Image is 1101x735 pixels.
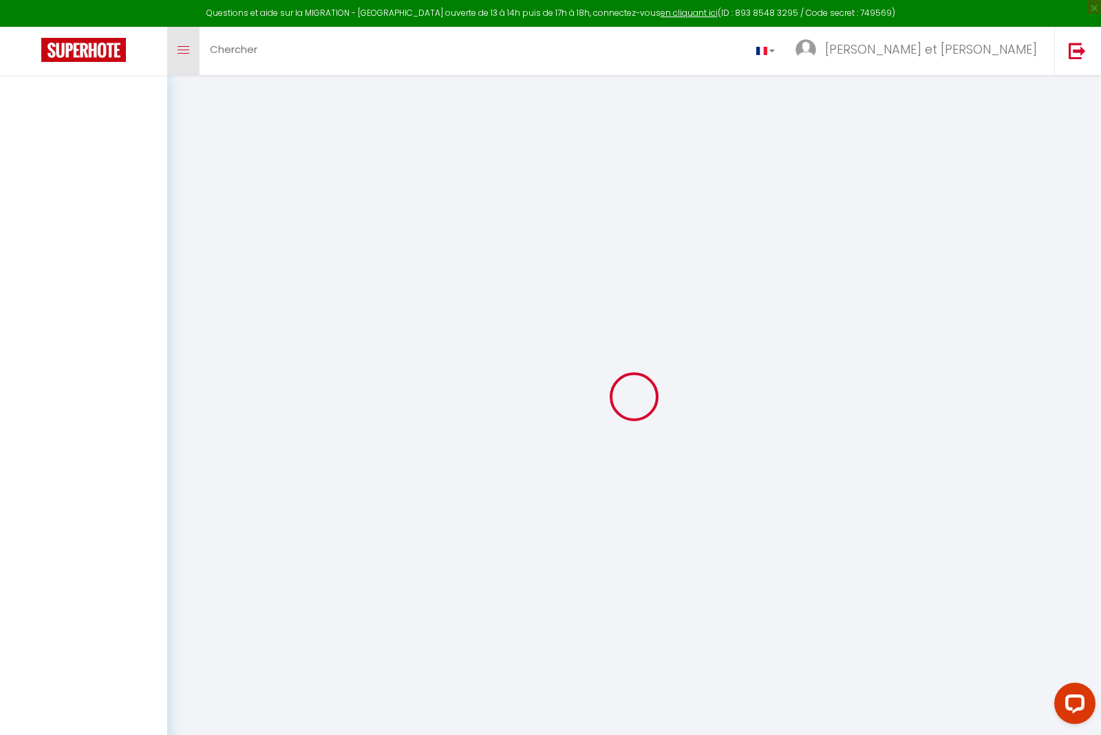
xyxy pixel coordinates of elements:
[41,38,126,62] img: Super Booking
[785,27,1054,75] a: ... [PERSON_NAME] et [PERSON_NAME]
[795,39,816,60] img: ...
[825,41,1037,58] span: [PERSON_NAME] et [PERSON_NAME]
[1069,42,1086,59] img: logout
[200,27,268,75] a: Chercher
[1043,677,1101,735] iframe: LiveChat chat widget
[661,7,718,19] a: en cliquant ici
[210,42,257,56] span: Chercher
